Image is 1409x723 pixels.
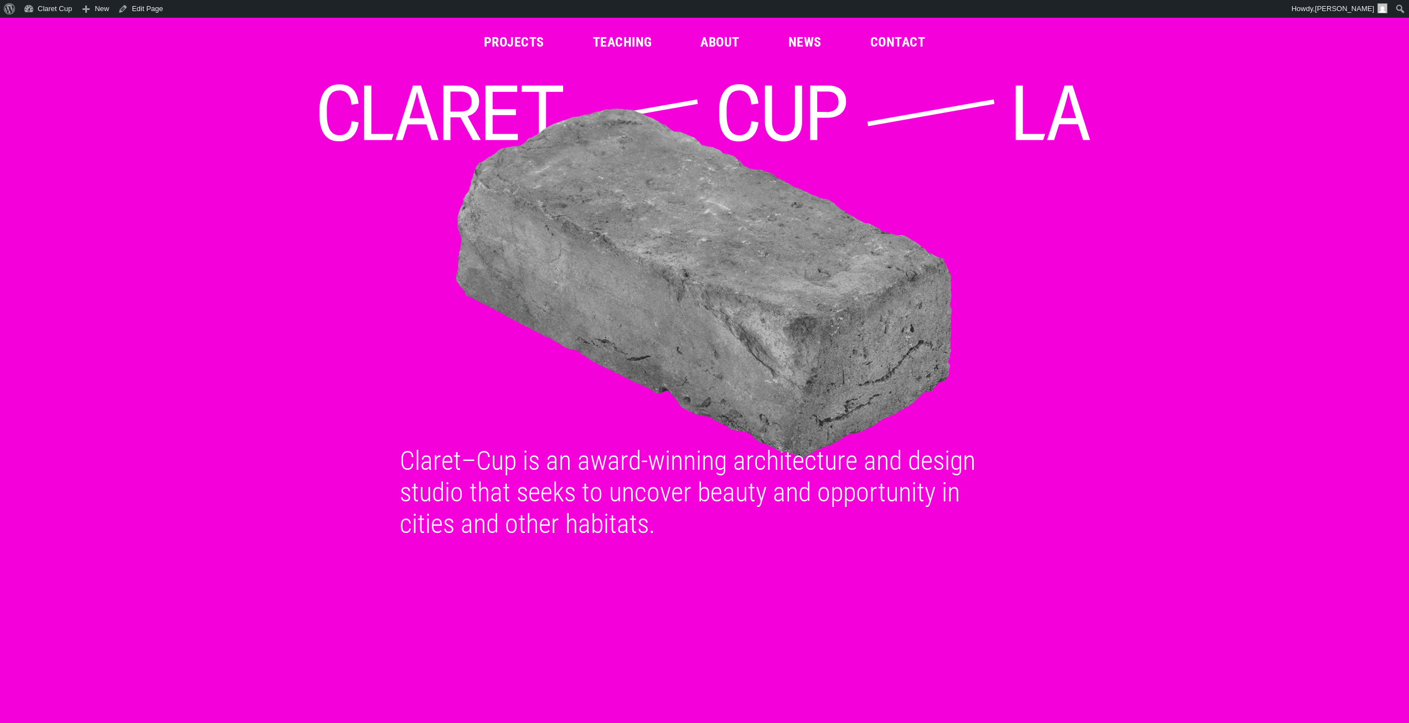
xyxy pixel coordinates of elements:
[1315,4,1374,13] span: [PERSON_NAME]
[788,35,822,49] a: News
[870,35,925,49] a: Contact
[316,102,1095,464] img: Old Brick
[700,35,739,49] a: About
[593,35,652,49] a: Teaching
[484,35,544,49] a: Projects
[484,35,925,49] nav: Main Menu
[386,445,1023,540] div: Claret–Cup is an award-winning architecture and design studio that seeks to uncover beauty and op...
